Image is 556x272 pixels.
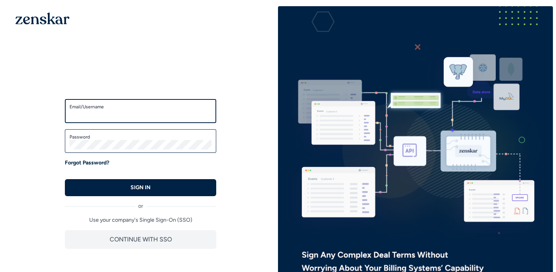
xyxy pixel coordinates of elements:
[65,230,216,249] button: CONTINUE WITH SSO
[131,184,151,192] p: SIGN IN
[65,179,216,196] button: SIGN IN
[69,134,212,140] label: Password
[65,196,216,210] div: or
[65,216,216,224] p: Use your company's Single Sign-On (SSO)
[15,12,69,24] img: 1OGAJ2xQqyY4LXKgY66KYq0eOWRCkrZdAb3gUhuVAqdWPZE9SRJmCz+oDMSn4zDLXe31Ii730ItAGKgCKgCCgCikA4Av8PJUP...
[65,159,109,167] a: Forgot Password?
[69,104,212,110] label: Email/Username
